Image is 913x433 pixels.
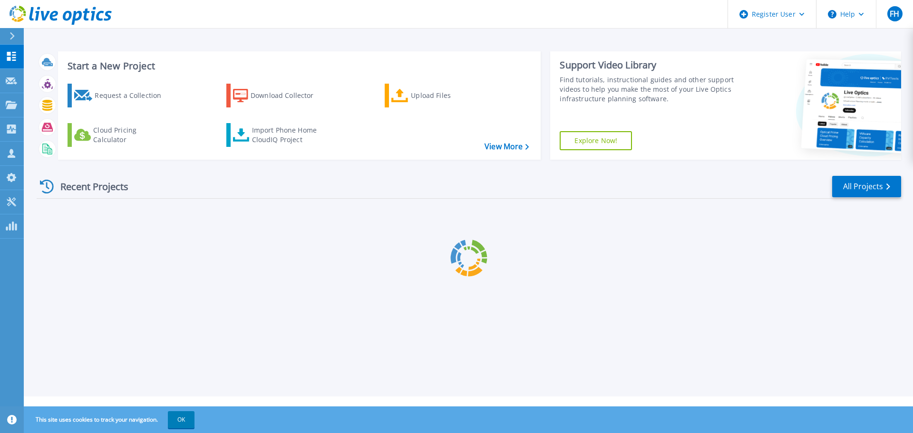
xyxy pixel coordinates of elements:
[68,61,529,71] h3: Start a New Project
[226,84,332,107] a: Download Collector
[68,123,174,147] a: Cloud Pricing Calculator
[890,10,899,18] span: FH
[560,131,632,150] a: Explore Now!
[95,86,171,105] div: Request a Collection
[26,411,194,428] span: This site uses cookies to track your navigation.
[68,84,174,107] a: Request a Collection
[560,75,738,104] div: Find tutorials, instructional guides and other support videos to help you make the most of your L...
[251,86,327,105] div: Download Collector
[37,175,141,198] div: Recent Projects
[93,125,169,144] div: Cloud Pricing Calculator
[411,86,487,105] div: Upload Files
[832,176,901,197] a: All Projects
[485,142,529,151] a: View More
[168,411,194,428] button: OK
[252,125,326,144] div: Import Phone Home CloudIQ Project
[560,59,738,71] div: Support Video Library
[385,84,491,107] a: Upload Files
